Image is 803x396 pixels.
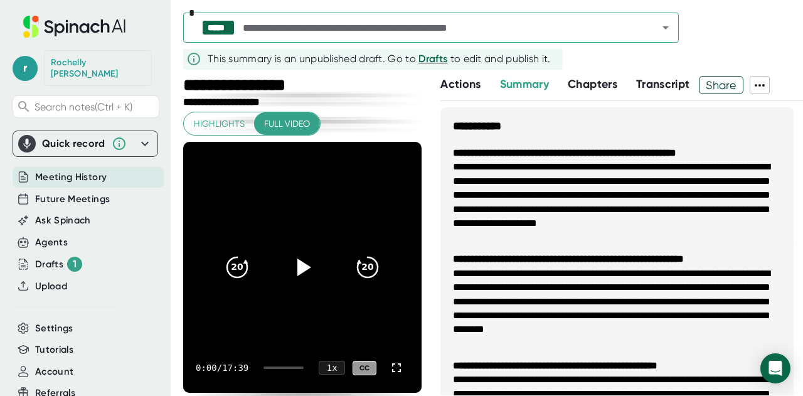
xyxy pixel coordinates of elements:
[254,112,320,136] button: Full video
[500,77,549,91] span: Summary
[35,235,68,250] button: Agents
[636,77,690,91] span: Transcript
[319,361,345,375] div: 1 x
[51,57,145,79] div: Rochelly Serrano
[35,321,73,336] button: Settings
[440,76,481,93] button: Actions
[35,170,107,185] button: Meeting History
[35,192,110,206] button: Future Meetings
[18,131,152,156] div: Quick record
[500,76,549,93] button: Summary
[67,257,82,272] div: 1
[264,116,310,132] span: Full video
[418,53,447,65] span: Drafts
[13,56,38,81] span: r
[699,74,743,96] span: Share
[35,213,91,228] button: Ask Spinach
[657,19,674,36] button: Open
[418,51,447,67] button: Drafts
[194,116,245,132] span: Highlights
[35,101,132,113] span: Search notes (Ctrl + K)
[568,77,617,91] span: Chapters
[568,76,617,93] button: Chapters
[208,51,551,67] div: This summary is an unpublished draft. Go to to edit and publish it.
[35,365,73,379] button: Account
[699,76,743,94] button: Share
[760,353,790,383] div: Open Intercom Messenger
[636,76,690,93] button: Transcript
[35,343,73,357] button: Tutorials
[184,112,255,136] button: Highlights
[196,363,248,373] div: 0:00 / 17:39
[35,257,82,272] button: Drafts 1
[353,361,376,375] div: CC
[35,257,82,272] div: Drafts
[42,137,105,150] div: Quick record
[440,77,481,91] span: Actions
[35,279,67,294] button: Upload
